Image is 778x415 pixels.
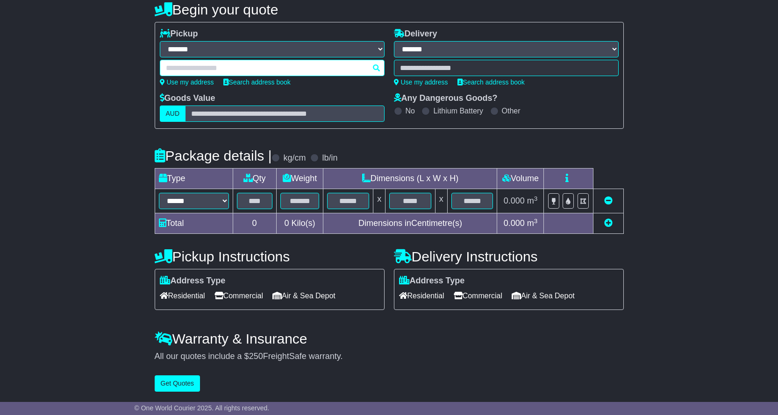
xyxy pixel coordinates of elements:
[233,213,276,234] td: 0
[155,213,233,234] td: Total
[534,218,538,225] sup: 3
[433,106,483,115] label: Lithium Battery
[160,106,186,122] label: AUD
[284,218,289,228] span: 0
[283,153,306,163] label: kg/cm
[155,375,200,392] button: Get Quotes
[406,106,415,115] label: No
[160,29,198,39] label: Pickup
[435,189,447,213] td: x
[394,93,498,104] label: Any Dangerous Goods?
[457,78,525,86] a: Search address book
[135,404,270,412] span: © One World Courier 2025. All rights reserved.
[527,196,538,205] span: m
[504,196,525,205] span: 0.000
[497,169,544,189] td: Volume
[214,288,263,303] span: Commercial
[604,196,613,205] a: Remove this item
[155,331,624,346] h4: Warranty & Insurance
[322,153,337,163] label: lb/in
[233,169,276,189] td: Qty
[272,288,335,303] span: Air & Sea Depot
[160,93,215,104] label: Goods Value
[399,276,465,286] label: Address Type
[155,2,624,17] h4: Begin your quote
[155,169,233,189] td: Type
[155,352,624,362] div: All our quotes include a $ FreightSafe warranty.
[249,352,263,361] span: 250
[323,169,497,189] td: Dimensions (L x W x H)
[534,195,538,202] sup: 3
[394,29,437,39] label: Delivery
[160,60,385,76] typeahead: Please provide city
[373,189,385,213] td: x
[276,213,323,234] td: Kilo(s)
[394,249,624,264] h4: Delivery Instructions
[160,276,226,286] label: Address Type
[504,218,525,228] span: 0.000
[323,213,497,234] td: Dimensions in Centimetre(s)
[527,218,538,228] span: m
[155,249,385,264] h4: Pickup Instructions
[454,288,502,303] span: Commercial
[155,148,272,163] h4: Package details |
[160,288,205,303] span: Residential
[276,169,323,189] td: Weight
[502,106,521,115] label: Other
[223,78,291,86] a: Search address book
[604,218,613,228] a: Add new item
[512,288,575,303] span: Air & Sea Depot
[394,78,448,86] a: Use my address
[399,288,444,303] span: Residential
[160,78,214,86] a: Use my address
